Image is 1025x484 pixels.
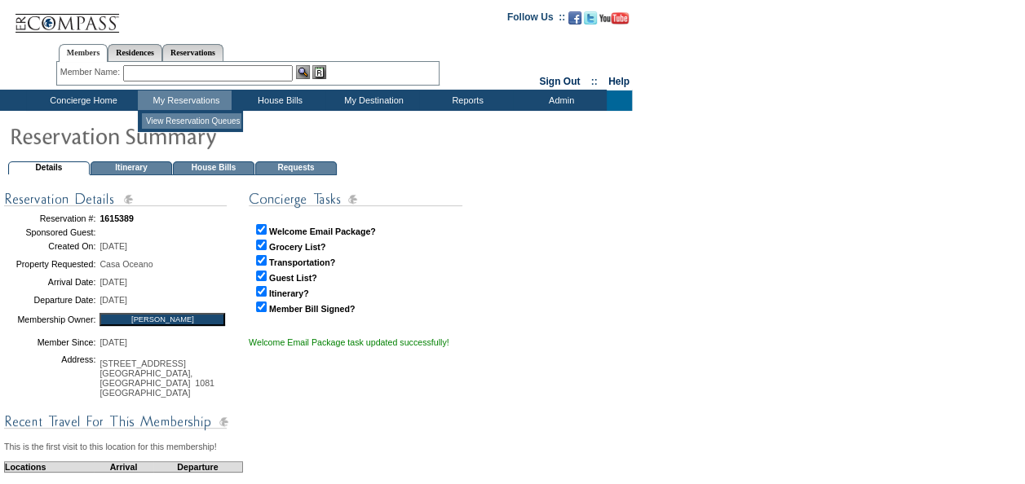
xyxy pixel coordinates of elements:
[4,255,95,273] td: Property Requested:
[249,189,462,209] img: subTtlConTasks.gif
[599,12,629,24] img: Subscribe to our YouTube Channel
[99,359,214,398] span: [STREET_ADDRESS] [GEOGRAPHIC_DATA], [GEOGRAPHIC_DATA] 1081 [GEOGRAPHIC_DATA]
[99,277,127,287] span: [DATE]
[60,65,123,79] div: Member Name:
[608,76,630,87] a: Help
[599,16,629,26] a: Subscribe to our YouTube Channel
[99,313,225,326] input: [PERSON_NAME]
[4,273,95,291] td: Arrival Date:
[4,227,95,237] td: Sponsored Guest:
[59,44,108,62] a: Members
[296,65,310,79] img: View
[162,44,223,61] a: Reservations
[255,161,337,175] td: Requests
[108,44,162,61] a: Residences
[142,113,241,129] td: View Reservation Queues
[584,11,597,24] img: Follow us on Twitter
[4,411,228,432] img: subTtlConRecTravel.gif
[568,11,581,24] img: Become our fan on Facebook
[4,291,95,309] td: Departure Date:
[507,10,565,29] td: Follow Us ::
[173,161,254,175] td: House Bills
[269,273,317,283] strong: Guest List?
[232,90,325,111] td: House Bills
[4,331,95,354] td: Member Since:
[99,259,152,269] span: Casa Oceano
[269,227,333,236] strong: Welcome Email
[99,295,127,305] span: [DATE]
[138,90,232,111] td: My Reservations
[269,257,335,267] strong: Transportation?
[269,304,355,314] strong: Member Bill Signed?
[568,16,581,26] a: Become our fan on Facebook
[4,189,228,209] img: subTtlConResDetails.gif
[9,119,335,152] img: pgTtlResSummary.gif
[513,90,607,111] td: Admin
[269,242,325,252] strong: Grocery List?
[335,227,376,236] strong: Package?
[4,209,95,227] td: Reservation #:
[539,76,580,87] a: Sign Out
[419,90,513,111] td: Reports
[591,76,598,87] span: ::
[4,237,95,255] td: Created On:
[325,90,419,111] td: My Destination
[153,461,243,472] td: Departure
[91,161,172,175] td: Itinerary
[94,461,153,472] td: Arrival
[4,309,95,331] td: Membership Owner:
[4,354,95,402] td: Address:
[99,337,127,347] span: [DATE]
[312,65,326,79] img: Reservations
[249,337,500,347] div: Welcome Email Package task updated successfully!
[8,161,90,175] td: Details
[269,288,309,298] strong: Itinerary?
[26,90,138,111] td: Concierge Home
[4,442,217,451] span: This is the first visit to this location for this membership!
[5,461,95,472] td: Locations
[99,213,134,223] span: 1615389
[584,16,597,26] a: Follow us on Twitter
[99,241,127,251] span: [DATE]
